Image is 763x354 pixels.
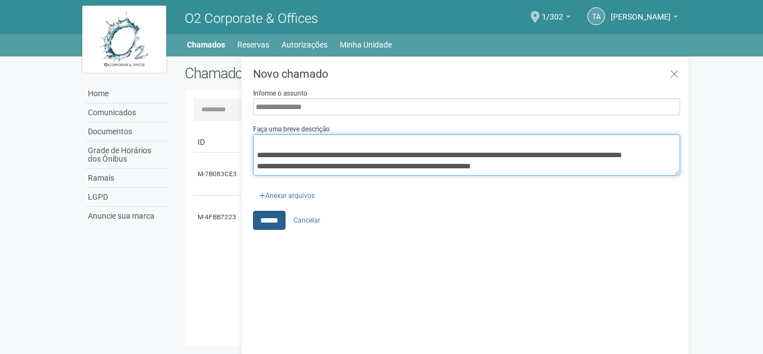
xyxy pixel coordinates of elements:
img: logo.jpg [82,6,166,73]
a: Grade de Horários dos Ônibus [85,141,168,169]
td: M-4FBB7223 [193,196,244,239]
td: ID [193,132,244,153]
a: TA [587,7,605,25]
span: 1/302 [542,2,563,21]
a: Ramais [85,169,168,188]
span: Thamiris Abdala [611,2,671,21]
h2: Chamados [185,65,382,82]
a: Anuncie sua marca [85,207,168,225]
a: 1/302 [542,14,570,23]
a: Home [85,84,168,103]
a: Cancelar [287,212,326,229]
a: [PERSON_NAME] [611,14,678,23]
div: Anexar arquivos [253,184,321,201]
a: Reservas [237,37,269,53]
label: Faça uma breve descrição [253,124,330,134]
h3: Novo chamado [253,68,680,79]
td: M-7B083CE3 [193,153,244,196]
a: Comunicados [85,103,168,122]
span: O2 Corporate & Offices [185,11,318,26]
label: Informe o assunto [253,88,307,98]
a: Chamados [187,37,225,53]
a: Documentos [85,122,168,141]
a: LGPD [85,188,168,207]
a: Autorizações [282,37,327,53]
a: Fechar [663,63,686,87]
a: Minha Unidade [340,37,392,53]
